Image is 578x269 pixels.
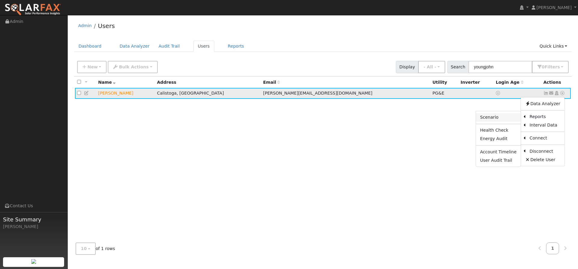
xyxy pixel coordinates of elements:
span: Display [396,61,418,73]
a: Users [193,41,214,52]
a: Quick Links [535,41,572,52]
button: New [77,61,107,73]
td: Lead [96,88,155,99]
a: Reports [223,41,249,52]
span: Filter [545,64,560,69]
a: Connect [525,134,564,142]
a: Dashboard [74,41,106,52]
a: User Audit Trail [476,156,521,164]
td: Calistoga, [GEOGRAPHIC_DATA] [155,88,261,99]
a: Health Check Report [476,126,521,135]
img: retrieve [31,259,36,264]
a: Login As [554,91,559,95]
button: Bulk Actions [108,61,157,73]
a: Scenario Report [476,113,521,122]
a: Users [98,22,115,30]
span: Search [447,61,469,73]
a: 1 [546,242,559,254]
span: [PERSON_NAME][EMAIL_ADDRESS][DOMAIN_NAME] [263,91,372,95]
a: Account Timeline Report [476,148,521,156]
span: PG&E [433,91,444,95]
button: 10 [76,242,96,255]
a: Show Graph [543,91,549,95]
a: Reports [525,113,564,121]
input: Search [468,61,532,73]
a: Admin [78,23,92,28]
span: [PERSON_NAME] [536,5,572,10]
a: Edit User [84,91,89,95]
span: Site Summary [3,215,64,224]
a: Energy Audit Report [476,135,521,143]
span: New [87,64,98,69]
button: - All - [418,61,445,73]
a: Other actions [560,90,565,96]
a: robert.youngjohns@gmail.com [549,90,554,96]
a: Data Analyzer [115,41,154,52]
a: Data Analyzer [521,99,564,108]
span: of 1 rows [76,242,115,255]
a: No login access [496,91,501,95]
img: SolarFax [5,3,61,16]
a: Audit Trail [154,41,184,52]
div: Inverter [461,79,492,86]
span: 10 [81,246,87,251]
div: Actions [543,79,569,86]
span: Email [263,80,280,85]
a: Delete User [521,155,564,164]
span: Days since last login [496,80,524,85]
div: [PERSON_NAME] [3,224,64,230]
a: Disconnect [525,147,564,155]
button: 0Filters [532,61,569,73]
span: Bulk Actions [119,64,149,69]
span: s [557,64,560,69]
div: Utility [433,79,456,86]
span: Name [98,80,116,85]
div: Address [157,79,259,86]
a: Interval Data [525,121,564,130]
